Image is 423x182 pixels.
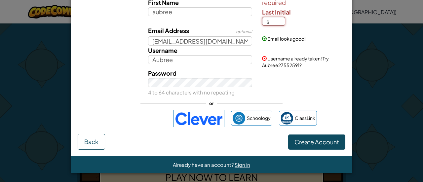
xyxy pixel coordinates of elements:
span: Schoology [247,113,271,123]
button: Create Account [288,134,345,150]
span: Password [148,69,176,77]
button: Back [78,134,105,150]
span: Username already taken! Try Aubree27552591? [262,55,329,68]
span: Create Account [294,138,339,146]
iframe: Sign in with Google Button [103,111,170,126]
small: 4 to 64 characters with no repeating [148,89,235,95]
span: Back [84,138,98,145]
img: classlink-logo-small.png [281,112,293,125]
img: clever-logo-blue.png [173,110,224,127]
span: Last Initial [262,8,291,16]
span: Email Address [148,27,189,34]
span: Already have an account? [173,162,235,168]
a: Sign in [235,162,250,168]
span: Email looks good! [267,36,306,42]
span: ClassLink [295,113,315,123]
span: Username [148,47,177,54]
span: optional [236,29,252,34]
img: schoology.png [233,112,245,125]
span: or [206,98,217,108]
